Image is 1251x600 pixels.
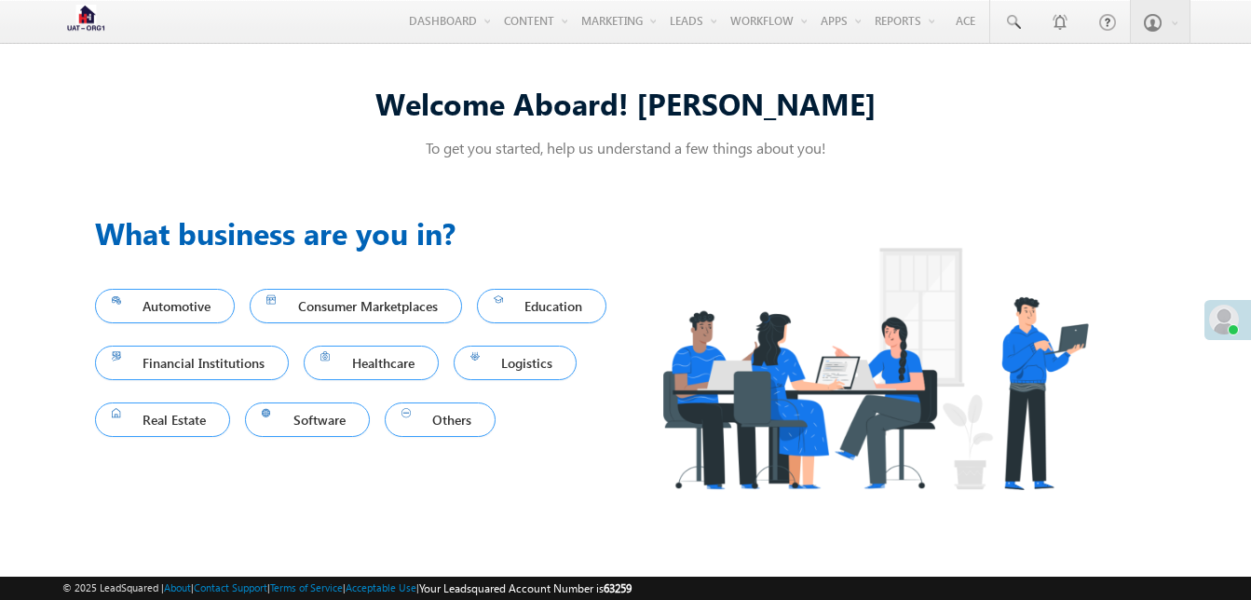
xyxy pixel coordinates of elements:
[604,581,632,595] span: 63259
[112,407,214,432] span: Real Estate
[95,83,1157,123] div: Welcome Aboard! [PERSON_NAME]
[320,350,422,375] span: Healthcare
[262,407,353,432] span: Software
[470,350,561,375] span: Logistics
[626,211,1123,526] img: Industry.png
[95,138,1157,157] p: To get you started, help us understand a few things about you!
[401,407,480,432] span: Others
[270,581,343,593] a: Terms of Service
[62,5,109,37] img: Custom Logo
[194,581,267,593] a: Contact Support
[62,580,632,597] span: © 2025 LeadSquared | | | | |
[164,581,191,593] a: About
[266,293,445,319] span: Consumer Marketplaces
[112,350,273,375] span: Financial Institutions
[419,581,632,595] span: Your Leadsquared Account Number is
[95,211,626,255] h3: What business are you in?
[346,581,416,593] a: Acceptable Use
[494,293,591,319] span: Education
[112,293,219,319] span: Automotive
